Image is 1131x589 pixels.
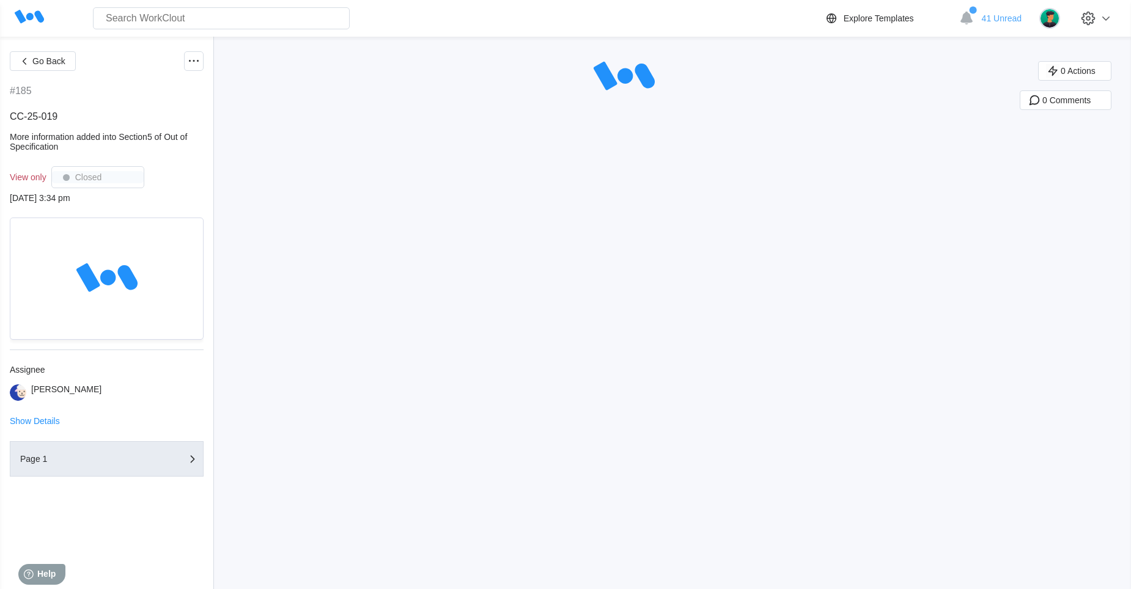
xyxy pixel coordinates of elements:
div: [PERSON_NAME] [31,384,101,401]
div: [DATE] 3:34 pm [10,193,204,203]
div: Page 1 [20,455,142,463]
button: Show Details [10,417,60,425]
button: Page 1 [10,441,204,477]
div: More information added into Section5 of Out of Specification [10,132,204,152]
span: 41 Unread [982,13,1022,23]
button: 0 Comments [1020,90,1111,110]
div: Explore Templates [844,13,914,23]
span: 0 Actions [1061,67,1096,75]
div: View only [10,172,46,182]
button: Go Back [10,51,76,71]
span: CC-25-019 [10,111,57,122]
span: Go Back [32,57,65,65]
div: Assignee [10,365,204,375]
span: 0 Comments [1042,96,1091,104]
a: Explore Templates [824,11,953,26]
button: 0 Actions [1038,61,1111,81]
img: sheep.png [10,384,26,401]
input: Search WorkClout [93,7,350,29]
img: user.png [1039,8,1060,29]
div: #185 [10,86,32,97]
